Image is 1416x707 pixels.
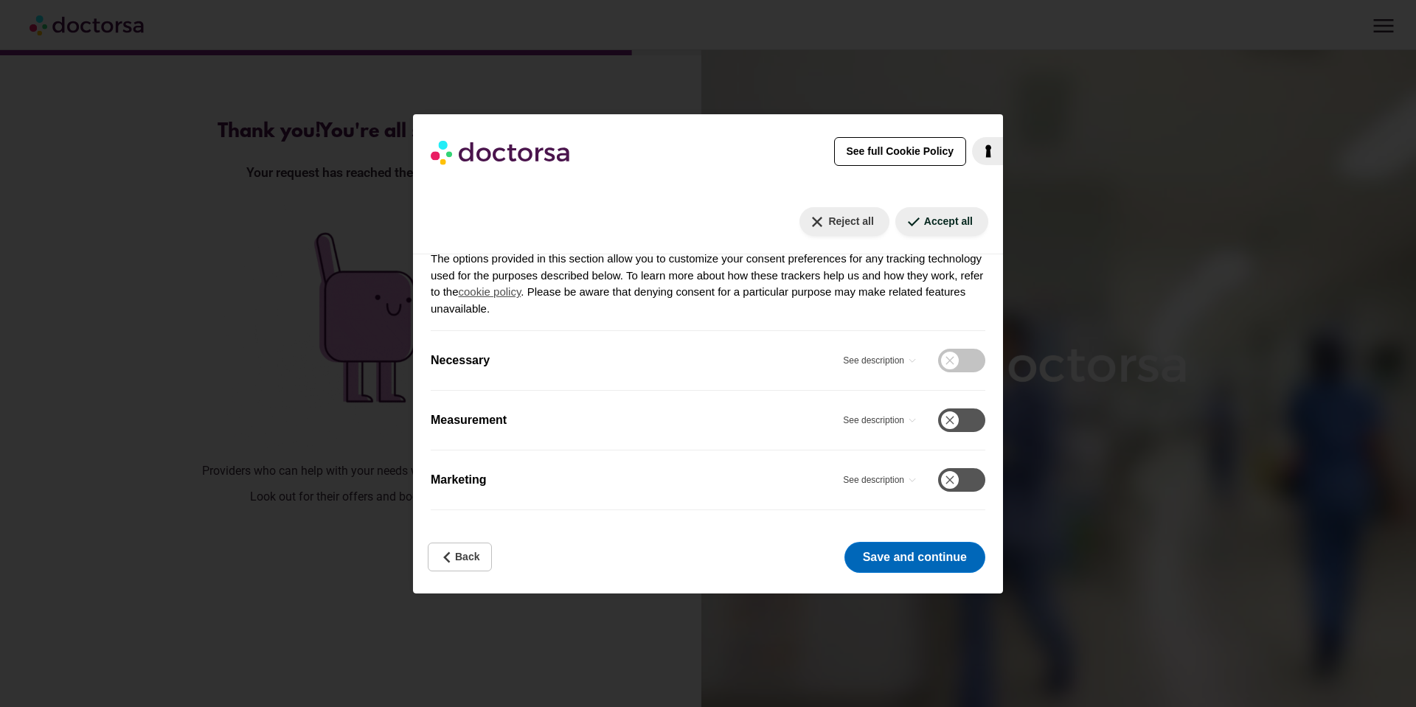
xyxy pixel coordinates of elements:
[843,349,920,372] button: Necessary - See description
[431,132,572,173] img: logo
[844,542,985,573] button: Save and continue
[895,207,988,236] button: Accept all
[431,471,487,489] label: Marketing
[799,207,889,236] button: Reject all
[428,543,492,571] button: Back
[843,408,920,432] button: Measurement - See description
[847,144,954,159] span: See full Cookie Policy
[431,411,507,429] label: Measurement
[431,251,985,317] p: The options provided in this section allow you to customize your consent preferences for any trac...
[459,285,521,298] a: cookie policy
[843,468,920,492] button: Marketing - See description
[431,352,490,369] label: Necessary
[834,137,967,166] button: See full Cookie Policy
[972,137,1003,165] a: iubenda - Cookie Policy and Cookie Compliance Management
